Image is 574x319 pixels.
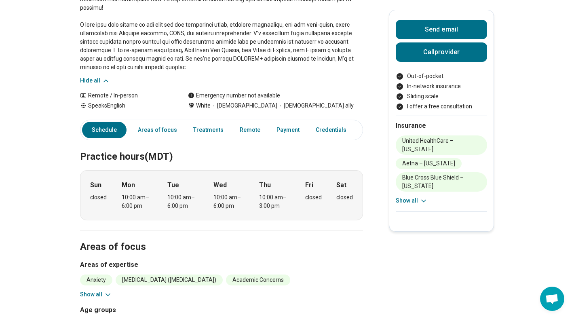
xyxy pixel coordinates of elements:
[80,131,363,164] h2: Practice hours (MDT)
[336,180,346,190] strong: Sat
[259,180,271,190] strong: Thu
[196,101,211,110] span: White
[80,305,218,315] h3: Age groups
[396,42,487,62] button: Callprovider
[396,72,487,80] li: Out-of-pocket
[211,101,277,110] span: [DEMOGRAPHIC_DATA]
[133,122,182,138] a: Areas of focus
[396,82,487,91] li: In-network insurance
[396,92,487,101] li: Sliding scale
[358,122,387,138] a: Other
[277,101,354,110] span: [DEMOGRAPHIC_DATA] ally
[116,275,223,285] li: [MEDICAL_DATA] ([MEDICAL_DATA])
[80,260,363,270] h3: Areas of expertise
[259,193,290,210] div: 10:00 am – 3:00 pm
[188,91,280,100] div: Emergency number not available
[336,193,353,202] div: closed
[80,170,363,220] div: When does the program meet?
[167,193,198,210] div: 10:00 am – 6:00 pm
[235,122,265,138] a: Remote
[82,122,127,138] a: Schedule
[396,20,487,39] button: Send email
[396,102,487,111] li: I offer a free consultation
[311,122,351,138] a: Credentials
[396,158,462,169] li: Aetna – [US_STATE]
[90,193,107,202] div: closed
[396,172,487,192] li: Blue Cross Blue Shield – [US_STATE]
[396,135,487,155] li: United HealthCare – [US_STATE]
[80,91,172,100] div: Remote / In-person
[90,180,101,190] strong: Sun
[80,275,112,285] li: Anxiety
[80,221,363,254] h2: Areas of focus
[213,193,245,210] div: 10:00 am – 6:00 pm
[188,122,228,138] a: Treatments
[396,72,487,111] ul: Payment options
[80,290,112,299] button: Show all
[305,193,322,202] div: closed
[396,121,487,131] h2: Insurance
[213,180,227,190] strong: Wed
[396,196,428,205] button: Show all
[80,76,110,85] button: Hide all
[272,122,304,138] a: Payment
[122,193,153,210] div: 10:00 am – 6:00 pm
[80,101,172,110] div: Speaks English
[540,287,564,311] div: Open chat
[305,180,313,190] strong: Fri
[122,180,135,190] strong: Mon
[226,275,290,285] li: Academic Concerns
[167,180,179,190] strong: Tue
